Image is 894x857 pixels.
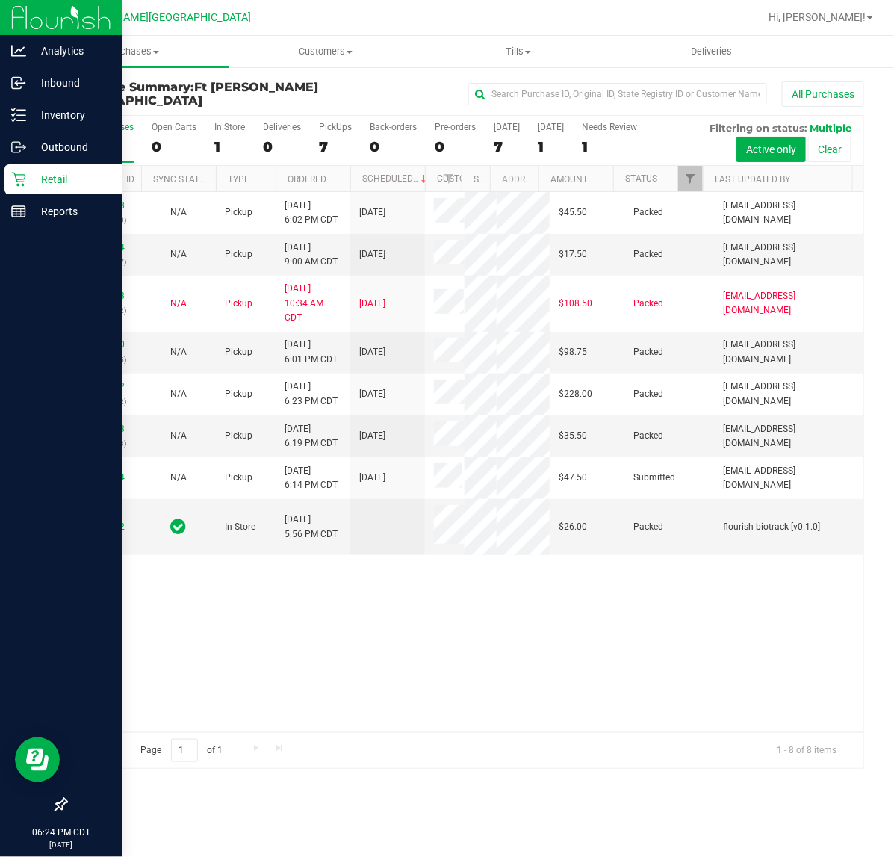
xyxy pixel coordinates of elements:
[170,249,187,259] span: Not Applicable
[54,11,251,24] span: Ft [PERSON_NAME][GEOGRAPHIC_DATA]
[66,81,332,107] h3: Purchase Summary:
[550,174,588,185] a: Amount
[11,43,26,58] inline-svg: Analytics
[723,338,854,366] span: [EMAIL_ADDRESS][DOMAIN_NAME]
[559,429,587,443] span: $35.50
[285,199,338,227] span: [DATE] 6:02 PM CDT
[715,174,790,185] a: Last Updated By
[170,429,187,443] button: N/A
[359,345,385,359] span: [DATE]
[225,471,252,485] span: Pickup
[559,471,587,485] span: $47.50
[474,174,552,185] a: State Registry ID
[559,247,587,262] span: $17.50
[723,464,854,492] span: [EMAIL_ADDRESS][DOMAIN_NAME]
[7,839,116,850] p: [DATE]
[370,138,417,155] div: 0
[633,471,675,485] span: Submitted
[538,138,564,155] div: 1
[678,166,703,191] a: Filter
[736,137,806,162] button: Active only
[11,108,26,123] inline-svg: Inventory
[171,516,187,537] span: In Sync
[66,80,318,108] span: Ft [PERSON_NAME][GEOGRAPHIC_DATA]
[723,241,854,269] span: [EMAIL_ADDRESS][DOMAIN_NAME]
[723,289,854,318] span: [EMAIL_ADDRESS][DOMAIN_NAME]
[225,387,252,401] span: Pickup
[170,205,187,220] button: N/A
[152,122,196,132] div: Open Carts
[285,464,338,492] span: [DATE] 6:14 PM CDT
[359,247,385,262] span: [DATE]
[214,138,245,155] div: 1
[263,122,301,132] div: Deliveries
[723,520,820,534] span: flourish-biotrack [v0.1.0]
[285,338,338,366] span: [DATE] 6:01 PM CDT
[319,122,352,132] div: PickUps
[228,174,249,185] a: Type
[582,138,637,155] div: 1
[225,297,252,311] span: Pickup
[11,75,26,90] inline-svg: Inbound
[170,387,187,401] button: N/A
[26,42,116,60] p: Analytics
[170,471,187,485] button: N/A
[288,174,326,185] a: Ordered
[633,387,663,401] span: Packed
[225,429,252,443] span: Pickup
[285,241,338,269] span: [DATE] 9:00 AM CDT
[633,429,663,443] span: Packed
[11,140,26,155] inline-svg: Outbound
[15,737,60,782] iframe: Resource center
[559,520,587,534] span: $26.00
[633,205,663,220] span: Packed
[769,11,866,23] span: Hi, [PERSON_NAME]!
[170,247,187,262] button: N/A
[11,172,26,187] inline-svg: Retail
[559,387,592,401] span: $228.00
[36,45,229,58] span: Purchases
[435,122,476,132] div: Pre-orders
[782,81,864,107] button: All Purchases
[285,422,338,451] span: [DATE] 6:19 PM CDT
[26,170,116,188] p: Retail
[170,345,187,359] button: N/A
[26,202,116,220] p: Reports
[26,106,116,124] p: Inventory
[435,138,476,155] div: 0
[810,122,851,134] span: Multiple
[359,471,385,485] span: [DATE]
[153,174,211,185] a: Sync Status
[225,205,252,220] span: Pickup
[494,138,520,155] div: 7
[225,247,252,262] span: Pickup
[128,739,235,762] span: Page of 1
[633,520,663,534] span: Packed
[494,122,520,132] div: [DATE]
[170,347,187,357] span: Not Applicable
[285,513,338,541] span: [DATE] 5:56 PM CDT
[710,122,807,134] span: Filtering on status:
[723,199,854,227] span: [EMAIL_ADDRESS][DOMAIN_NAME]
[765,739,848,761] span: 1 - 8 of 8 items
[170,298,187,309] span: Not Applicable
[170,389,187,399] span: Not Applicable
[170,207,187,217] span: Not Applicable
[723,380,854,408] span: [EMAIL_ADDRESS][DOMAIN_NAME]
[422,36,615,67] a: Tills
[633,345,663,359] span: Packed
[170,297,187,311] button: N/A
[723,422,854,451] span: [EMAIL_ADDRESS][DOMAIN_NAME]
[229,36,423,67] a: Customers
[582,122,637,132] div: Needs Review
[559,345,587,359] span: $98.75
[625,173,657,184] a: Status
[285,380,338,408] span: [DATE] 6:23 PM CDT
[538,122,564,132] div: [DATE]
[362,173,430,184] a: Scheduled
[214,122,245,132] div: In Store
[285,282,341,325] span: [DATE] 10:34 AM CDT
[225,345,252,359] span: Pickup
[490,166,538,192] th: Address
[359,205,385,220] span: [DATE]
